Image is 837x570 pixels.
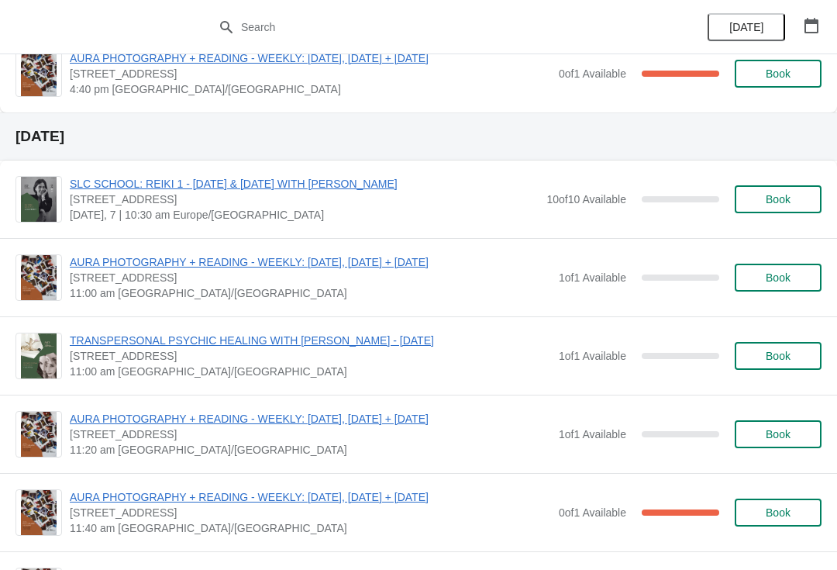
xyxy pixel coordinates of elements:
span: Book [766,193,790,206]
span: [STREET_ADDRESS] [70,270,551,285]
span: 4:40 pm [GEOGRAPHIC_DATA]/[GEOGRAPHIC_DATA] [70,81,551,97]
h2: [DATE] [15,129,821,144]
span: Book [766,350,790,362]
span: AURA PHOTOGRAPHY + READING - WEEKLY: [DATE], [DATE] + [DATE] [70,411,551,427]
img: AURA PHOTOGRAPHY + READING - WEEKLY: FRIDAY, SATURDAY + SUNDAY | 74 Broadway Market, London, UK |... [21,255,57,300]
img: AURA PHOTOGRAPHY + READING - WEEKLY: FRIDAY, SATURDAY + SUNDAY | 74 Broadway Market, London, UK |... [21,412,57,457]
span: 11:40 am [GEOGRAPHIC_DATA]/[GEOGRAPHIC_DATA] [70,520,551,536]
span: 11:20 am [GEOGRAPHIC_DATA]/[GEOGRAPHIC_DATA] [70,442,551,458]
span: [STREET_ADDRESS] [70,348,551,364]
span: 0 of 1 Available [559,67,626,80]
button: Book [735,420,821,448]
button: Book [735,185,821,213]
span: [DATE], 7 | 10:30 am Europe/[GEOGRAPHIC_DATA] [70,207,539,223]
span: 11:00 am [GEOGRAPHIC_DATA]/[GEOGRAPHIC_DATA] [70,285,551,301]
span: [STREET_ADDRESS] [70,505,551,520]
span: [STREET_ADDRESS] [70,192,539,207]
span: Book [766,67,790,80]
button: Book [735,342,821,370]
span: 1 of 1 Available [559,428,626,440]
span: 1 of 1 Available [559,350,626,362]
button: Book [735,499,821,527]
span: 0 of 1 Available [559,506,626,519]
input: Search [240,13,628,41]
span: [DATE] [729,21,763,33]
img: AURA PHOTOGRAPHY + READING - WEEKLY: FRIDAY, SATURDAY + SUNDAY | 74 Broadway Market, London, UK |... [21,490,57,535]
span: AURA PHOTOGRAPHY + READING - WEEKLY: [DATE], [DATE] + [DATE] [70,489,551,505]
span: TRANSPERSONAL PSYCHIC HEALING WITH [PERSON_NAME] - [DATE] [70,333,551,348]
span: Book [766,506,790,519]
span: [STREET_ADDRESS] [70,66,551,81]
span: 11:00 am [GEOGRAPHIC_DATA]/[GEOGRAPHIC_DATA] [70,364,551,379]
span: Book [766,428,790,440]
span: 1 of 1 Available [559,271,626,284]
span: AURA PHOTOGRAPHY + READING - WEEKLY: [DATE], [DATE] + [DATE] [70,254,551,270]
span: Book [766,271,790,284]
button: [DATE] [708,13,785,41]
img: TRANSPERSONAL PSYCHIC HEALING WITH VALENTINA - 6TH SEPTEMBER | 74 Broadway Market, London, UK | 1... [21,333,57,378]
span: AURA PHOTOGRAPHY + READING - WEEKLY: [DATE], [DATE] + [DATE] [70,50,551,66]
img: SLC SCHOOL: REIKI 1 - 6 & 7TH SEPTEMBER WITH AUDE FIRMIN | 42 Valentine Road, London, UK | 10:30 ... [21,177,57,222]
button: Book [735,264,821,292]
span: 10 of 10 Available [546,193,626,206]
span: [STREET_ADDRESS] [70,427,551,442]
span: SLC SCHOOL: REIKI 1 - [DATE] & [DATE] WITH [PERSON_NAME] [70,176,539,192]
img: AURA PHOTOGRAPHY + READING - WEEKLY: FRIDAY, SATURDAY + SUNDAY | 74 Broadway Market, London, UK |... [21,51,57,96]
button: Book [735,60,821,88]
